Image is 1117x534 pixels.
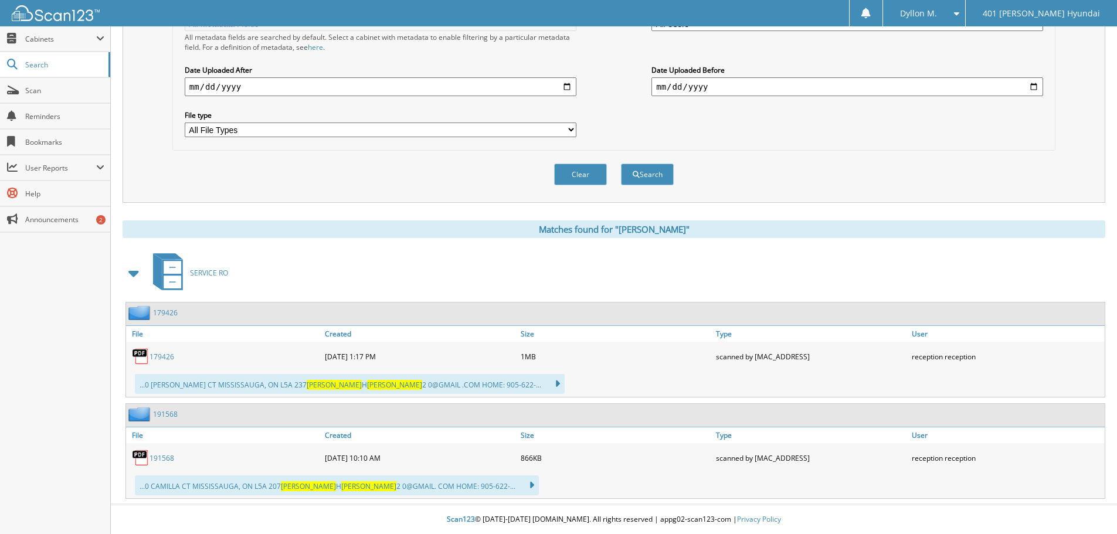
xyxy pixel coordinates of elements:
input: start [185,77,576,96]
div: [DATE] 10:10 AM [322,446,518,470]
span: Scan [25,86,104,96]
a: File [126,326,322,342]
a: User [909,326,1105,342]
button: Clear [554,164,607,185]
a: File [126,427,322,443]
span: Bookmarks [25,137,104,147]
div: 2 [96,215,106,225]
img: PDF.png [132,348,150,365]
div: © [DATE]-[DATE] [DOMAIN_NAME]. All rights reserved | appg02-scan123-com | [111,505,1117,534]
a: 191568 [150,453,174,463]
a: Created [322,427,518,443]
span: Dyllon M. [900,10,937,17]
a: Size [518,427,714,443]
span: Scan123 [447,514,475,524]
img: scan123-logo-white.svg [12,5,100,21]
div: Matches found for "[PERSON_NAME]" [123,220,1105,238]
span: Help [25,189,104,199]
div: [DATE] 1:17 PM [322,345,518,368]
input: end [651,77,1043,96]
div: ...0 [PERSON_NAME] CT MISSISSAUGA, ON L5A 237 H 2 0@GMAIL .COM HOME: 905-622-... [135,374,565,394]
div: 866KB [518,446,714,470]
div: All metadata fields are searched by default. Select a cabinet with metadata to enable filtering b... [185,32,576,52]
a: 191568 [153,409,178,419]
a: Created [322,326,518,342]
a: Type [713,326,909,342]
a: here [308,42,323,52]
div: ...0 CAMILLA CT MISSISSAUGA, ON L5A 207 H 2 0@GMAIL. COM HOME: 905-622-... [135,475,539,495]
img: PDF.png [132,449,150,467]
div: scanned by [MAC_ADDRESS] [713,345,909,368]
span: Announcements [25,215,104,225]
label: File type [185,110,576,120]
a: SERVICE RO [146,250,228,296]
span: Reminders [25,111,104,121]
span: User Reports [25,163,96,173]
a: Privacy Policy [737,514,781,524]
span: [PERSON_NAME] [307,380,362,390]
div: reception reception [909,345,1105,368]
span: Search [25,60,103,70]
span: [PERSON_NAME] [367,380,422,390]
img: folder2.png [128,407,153,421]
span: [PERSON_NAME] [341,481,396,491]
label: Date Uploaded After [185,65,576,75]
a: User [909,427,1105,443]
label: Date Uploaded Before [651,65,1043,75]
a: Type [713,427,909,443]
div: scanned by [MAC_ADDRESS] [713,446,909,470]
div: reception reception [909,446,1105,470]
span: [PERSON_NAME] [281,481,336,491]
a: 179426 [153,308,178,318]
span: Cabinets [25,34,96,44]
span: 401 [PERSON_NAME] Hyundai [983,10,1100,17]
div: 1MB [518,345,714,368]
a: Size [518,326,714,342]
img: folder2.png [128,305,153,320]
iframe: Chat Widget [1058,478,1117,534]
button: Search [621,164,674,185]
a: 179426 [150,352,174,362]
span: SERVICE RO [190,268,228,278]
